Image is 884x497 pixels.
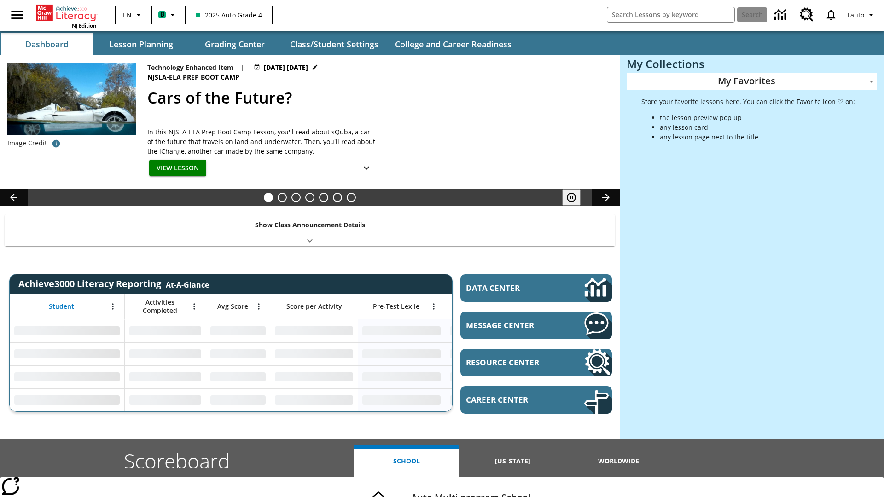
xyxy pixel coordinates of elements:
span: EN [123,10,132,20]
div: Show Class Announcement Details [5,214,615,246]
button: Show Details [357,160,376,177]
p: Show Class Announcement Details [255,220,365,230]
h3: My Collections [627,58,877,70]
a: Career Center [460,386,612,414]
div: No Data, [125,388,206,411]
div: No Data, [206,319,270,342]
button: Slide 6 Career Lesson [333,193,342,202]
span: Score per Activity [286,302,342,311]
button: [US_STATE] [459,445,565,477]
input: search field [607,7,734,22]
span: 2025 Auto Grade 4 [196,10,262,20]
button: Boost Class color is mint green. Change class color [155,6,182,23]
span: NJ Edition [72,22,96,29]
span: Activities Completed [129,298,190,315]
button: Open Menu [252,300,266,313]
button: Photo credit: AP [47,135,65,152]
div: In this NJSLA-ELA Prep Boot Camp Lesson, you'll read about sQuba, a car of the future that travel... [147,127,378,156]
button: Slide 4 One Idea, Lots of Hard Work [305,193,314,202]
button: Slide 5 Pre-release lesson [319,193,328,202]
div: Home [36,3,96,29]
h2: Cars of the Future? [147,86,609,110]
span: [DATE] [DATE] [264,63,308,72]
button: Open Menu [106,300,120,313]
button: Slide 3 What's the Big Idea? [291,193,301,202]
span: Data Center [466,283,553,293]
button: Class/Student Settings [283,33,386,55]
span: Career Center [466,394,557,405]
button: Jul 23 - Jun 30 Choose Dates [252,63,320,72]
div: No Data, [206,365,270,388]
button: Grading Center [189,33,281,55]
a: Resource Center, Will open in new tab [794,2,819,27]
button: View Lesson [149,160,206,177]
button: Open side menu [4,1,31,29]
span: Tauto [847,10,864,20]
button: Lesson carousel, Next [592,189,620,206]
a: Data Center [769,2,794,28]
div: No Data, [445,388,533,411]
div: No Data, [206,388,270,411]
img: High-tech automobile treading water. [7,63,136,150]
button: Open Menu [427,300,441,313]
div: No Data, [125,365,206,388]
span: Achieve3000 Literacy Reporting [18,277,209,290]
button: School [354,445,459,477]
span: NJSLA-ELA Prep Boot Camp [147,72,241,82]
li: any lesson page next to the title [660,132,855,142]
div: No Data, [125,319,206,342]
button: Worldwide [566,445,672,477]
button: Open Menu [187,300,201,313]
span: Resource Center [466,357,557,368]
a: Notifications [819,3,843,27]
button: Slide 7 Sleepless in the Animal Kingdom [347,193,356,202]
span: | [241,63,244,72]
span: Message Center [466,320,557,330]
div: My Favorites [627,73,877,90]
div: Pause [562,189,590,206]
button: Dashboard [1,33,93,55]
div: At-A-Glance [166,278,209,290]
button: Slide 2 Do You Want Fries With That? [278,193,287,202]
span: Avg Score [217,302,248,311]
button: Pause [562,189,581,206]
li: any lesson card [660,122,855,132]
p: Store your favorite lessons here. You can click the Favorite icon ♡ on: [641,97,855,106]
div: No Data, [445,365,533,388]
a: Message Center [460,312,612,339]
a: Data Center [460,274,612,302]
li: the lesson preview pop up [660,113,855,122]
button: Slide 1 Cars of the Future? [264,193,273,202]
p: Image Credit [7,139,47,148]
button: Lesson Planning [95,33,187,55]
div: No Data, [206,342,270,365]
a: Resource Center, Will open in new tab [460,349,612,376]
div: No Data, [445,342,533,365]
button: Profile/Settings [843,6,880,23]
p: Technology Enhanced Item [147,63,233,72]
span: B [160,9,164,20]
span: Student [49,302,74,311]
span: Pre-Test Lexile [373,302,419,311]
button: Language: EN, Select a language [119,6,148,23]
button: College and Career Readiness [388,33,519,55]
div: No Data, [445,319,533,342]
a: Home [36,4,96,22]
div: No Data, [125,342,206,365]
